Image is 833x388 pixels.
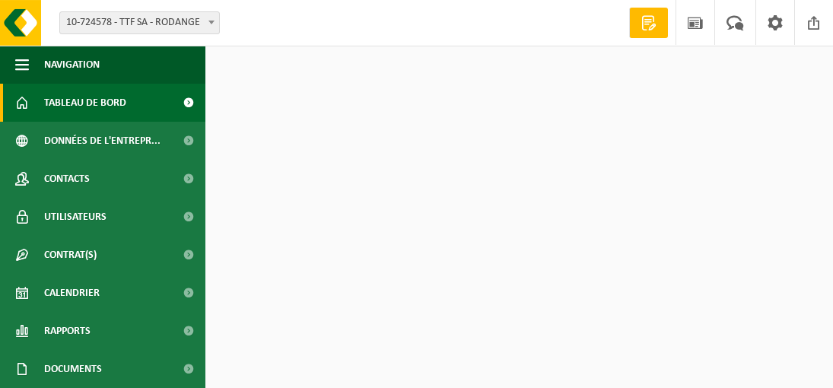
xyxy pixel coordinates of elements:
span: Calendrier [44,274,100,312]
span: 10-724578 - TTF SA - RODANGE [59,11,220,34]
span: 10-724578 - TTF SA - RODANGE [60,12,219,33]
span: Documents [44,350,102,388]
span: Contrat(s) [44,236,97,274]
span: Tableau de bord [44,84,126,122]
span: Navigation [44,46,100,84]
span: Données de l'entrepr... [44,122,161,160]
span: Contacts [44,160,90,198]
span: Rapports [44,312,91,350]
span: Utilisateurs [44,198,107,236]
